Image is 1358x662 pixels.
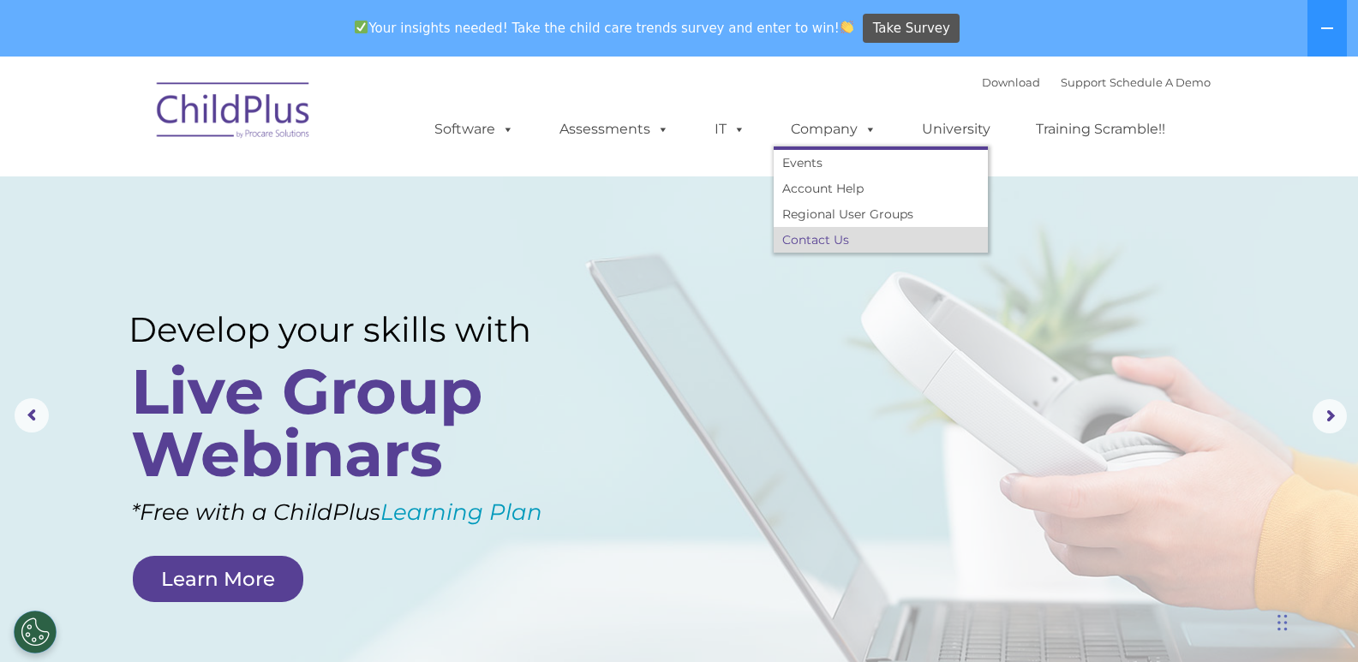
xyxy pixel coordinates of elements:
[905,112,1008,146] a: University
[542,112,686,146] a: Assessments
[148,70,320,156] img: ChildPlus by Procare Solutions
[774,176,988,201] a: Account Help
[982,75,1211,89] font: |
[1061,75,1106,89] a: Support
[1277,597,1288,648] div: Drag
[129,309,577,349] rs-layer: Develop your skills with
[1078,477,1358,662] iframe: Chat Widget
[873,14,950,44] span: Take Survey
[238,113,290,126] span: Last name
[1110,75,1211,89] a: Schedule A Demo
[697,112,763,146] a: IT
[1019,112,1182,146] a: Training Scramble!!
[380,498,542,526] a: Learning Plan
[841,21,853,33] img: 👏
[774,201,988,227] a: Regional User Groups
[774,227,988,253] a: Contact Us
[238,183,311,196] span: Phone number
[131,360,572,485] rs-layer: Live Group Webinars
[774,150,988,176] a: Events
[14,611,57,653] button: Cookies Settings
[133,556,303,602] a: Learn More
[355,21,368,33] img: ✅
[863,14,960,44] a: Take Survey
[131,492,611,533] rs-layer: *Free with a ChildPlus
[774,112,894,146] a: Company
[348,11,861,45] span: Your insights needed! Take the child care trends survey and enter to win!
[417,112,531,146] a: Software
[982,75,1040,89] a: Download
